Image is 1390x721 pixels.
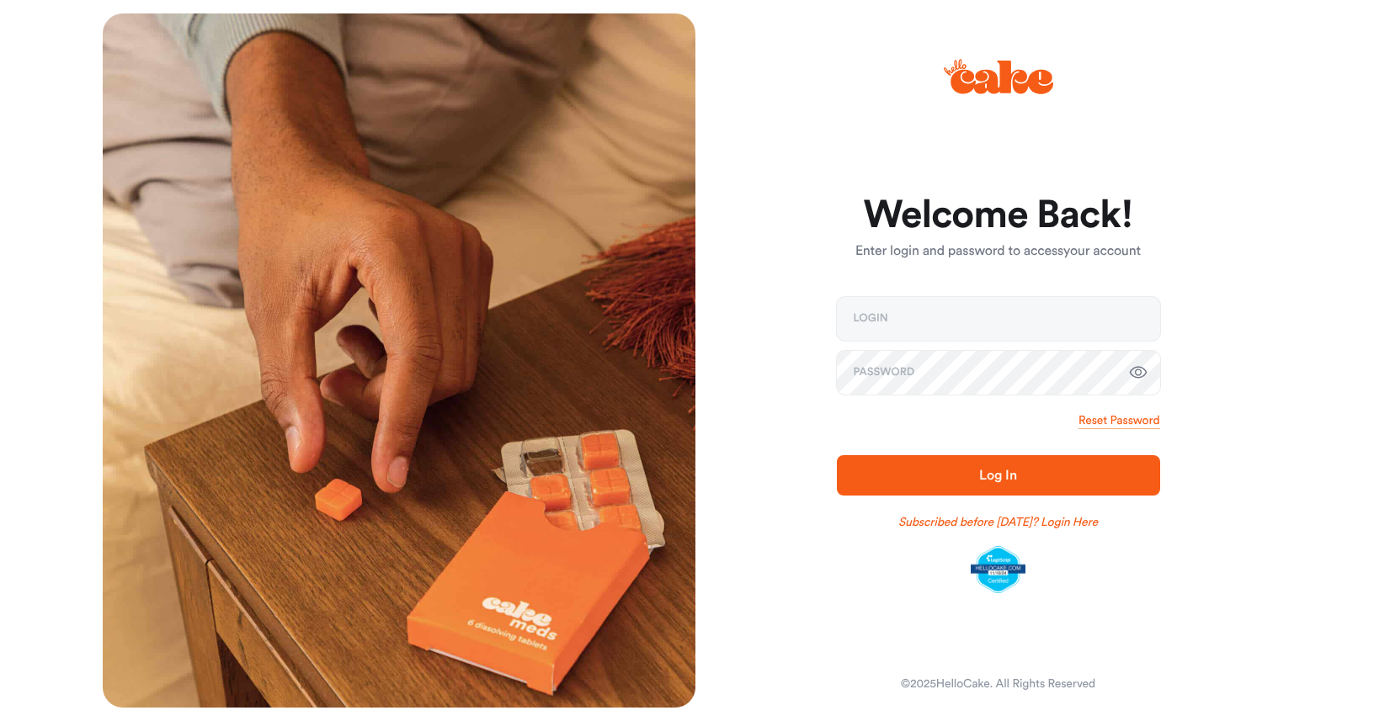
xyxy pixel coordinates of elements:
img: legit-script-certified.png [971,546,1025,593]
p: Enter login and password to access your account [837,241,1160,262]
button: Log In [837,455,1160,496]
a: Reset Password [1078,412,1159,429]
div: © 2025 HelloCake. All Rights Reserved [901,676,1095,692]
h1: Welcome Back! [837,195,1160,236]
a: Subscribed before [DATE]? Login Here [898,514,1098,531]
span: Log In [979,469,1016,482]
